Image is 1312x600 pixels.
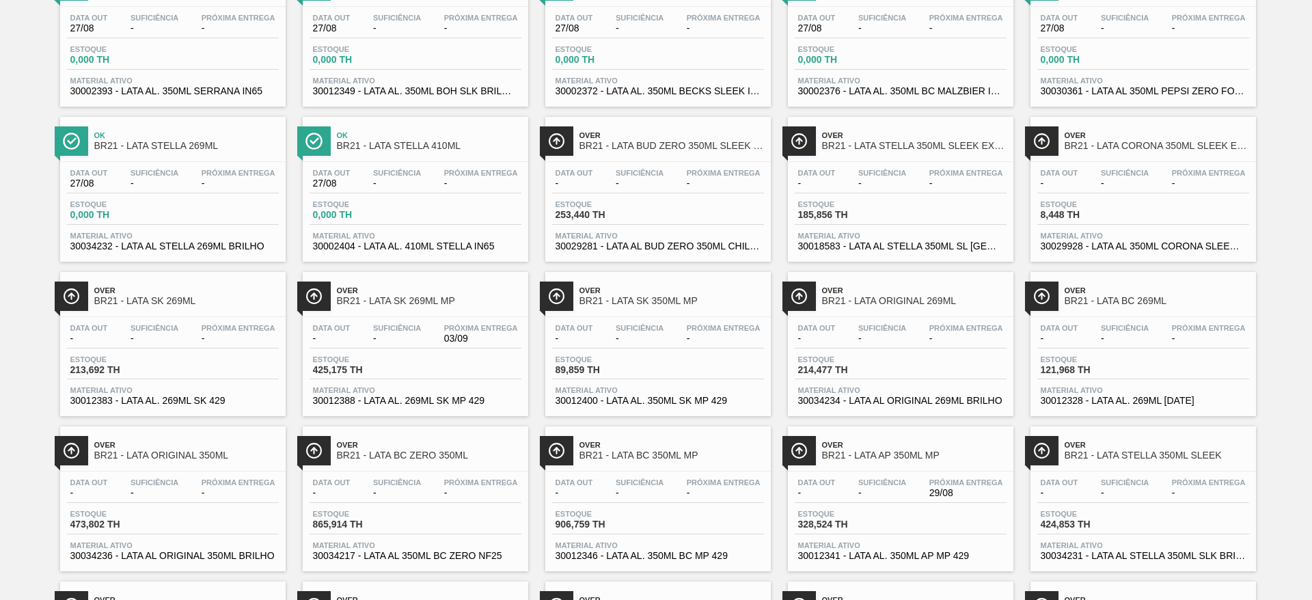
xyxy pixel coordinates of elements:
[579,296,764,306] span: BR21 - LATA SK 350ML MP
[616,14,664,22] span: Suficiência
[798,324,836,332] span: Data out
[556,365,651,375] span: 89,859 TH
[556,45,651,53] span: Estoque
[313,386,518,394] span: Material ativo
[444,478,518,487] span: Próxima Entrega
[70,333,108,344] span: -
[70,541,275,549] span: Material ativo
[929,333,1003,344] span: -
[202,23,275,33] span: -
[131,14,178,22] span: Suficiência
[313,333,351,344] span: -
[798,178,836,189] span: -
[798,77,1003,85] span: Material ativo
[556,169,593,177] span: Data out
[305,288,323,305] img: Ícone
[444,178,518,189] span: -
[444,488,518,498] span: -
[556,55,651,65] span: 0,000 TH
[313,200,409,208] span: Estoque
[1041,169,1078,177] span: Data out
[70,45,166,53] span: Estoque
[70,365,166,375] span: 213,692 TH
[1041,14,1078,22] span: Data out
[858,178,906,189] span: -
[798,551,1003,561] span: 30012341 - LATA AL. 350ML AP MP 429
[687,14,761,22] span: Próxima Entrega
[687,478,761,487] span: Próxima Entrega
[70,488,108,498] span: -
[63,442,80,459] img: Ícone
[1101,488,1149,498] span: -
[50,416,292,571] a: ÍconeOverBR21 - LATA ORIGINAL 350MLData out-Suficiência-Próxima Entrega-Estoque473,802 THMaterial...
[798,478,836,487] span: Data out
[1041,23,1078,33] span: 27/08
[373,478,421,487] span: Suficiência
[313,365,409,375] span: 425,175 TH
[556,488,593,498] span: -
[1041,519,1136,530] span: 424,853 TH
[1172,23,1246,33] span: -
[313,86,518,96] span: 30012349 - LATA AL. 350ML BOH SLK BRILHO 429
[70,241,275,251] span: 30034232 - LATA AL STELLA 269ML BRILHO
[70,169,108,177] span: Data out
[313,55,409,65] span: 0,000 TH
[202,169,275,177] span: Próxima Entrega
[798,396,1003,406] span: 30034234 - LATA AL ORIGINAL 269ML BRILHO
[337,450,521,461] span: BR21 - LATA BC ZERO 350ML
[70,510,166,518] span: Estoque
[1041,396,1246,406] span: 30012328 - LATA AL. 269ML BC 429
[337,296,521,306] span: BR21 - LATA SK 269ML MP
[313,488,351,498] span: -
[70,324,108,332] span: Data out
[822,441,1007,449] span: Over
[94,441,279,449] span: Over
[687,23,761,33] span: -
[556,396,761,406] span: 30012400 - LATA AL. 350ML SK MP 429
[1041,324,1078,332] span: Data out
[791,288,808,305] img: Ícone
[778,416,1020,571] a: ÍconeOverBR21 - LATA AP 350ML MPData out-Suficiência-Próxima Entrega29/08Estoque328,524 THMateria...
[70,396,275,406] span: 30012383 - LATA AL. 269ML SK 429
[556,355,651,364] span: Estoque
[1065,450,1249,461] span: BR21 - LATA STELLA 350ML SLEEK
[556,333,593,344] span: -
[313,232,518,240] span: Material ativo
[313,23,351,33] span: 27/08
[1065,296,1249,306] span: BR21 - LATA BC 269ML
[858,14,906,22] span: Suficiência
[556,510,651,518] span: Estoque
[929,478,1003,487] span: Próxima Entrega
[1041,45,1136,53] span: Estoque
[1033,288,1050,305] img: Ícone
[1041,55,1136,65] span: 0,000 TH
[548,133,565,150] img: Ícone
[313,541,518,549] span: Material ativo
[858,23,906,33] span: -
[373,178,421,189] span: -
[202,324,275,332] span: Próxima Entrega
[313,510,409,518] span: Estoque
[798,488,836,498] span: -
[548,288,565,305] img: Ícone
[444,333,518,344] span: 03/09
[1020,107,1263,262] a: ÍconeOverBR21 - LATA CORONA 350ML SLEEK EXP PYData out-Suficiência-Próxima Entrega-Estoque8,448 T...
[929,23,1003,33] span: -
[70,355,166,364] span: Estoque
[556,200,651,208] span: Estoque
[313,519,409,530] span: 865,914 TH
[798,232,1003,240] span: Material ativo
[1101,23,1149,33] span: -
[556,241,761,251] span: 30029281 - LATA AL BUD ZERO 350ML CHILE NIV23
[1172,169,1246,177] span: Próxima Entrega
[202,478,275,487] span: Próxima Entrega
[1020,416,1263,571] a: ÍconeOverBR21 - LATA STELLA 350ML SLEEKData out-Suficiência-Próxima Entrega-Estoque424,853 THMate...
[798,210,894,220] span: 185,856 TH
[798,86,1003,96] span: 30002376 - LATA AL. 350ML BC MALZBIER IN65
[1041,178,1078,189] span: -
[556,519,651,530] span: 906,759 TH
[1041,541,1246,549] span: Material ativo
[1041,86,1246,96] span: 30030361 - LATA AL 350ML PEPSI ZERO FOSCA NIV24
[535,262,778,417] a: ÍconeOverBR21 - LATA SK 350ML MPData out-Suficiência-Próxima Entrega-Estoque89,859 THMaterial ati...
[1041,210,1136,220] span: 8,448 TH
